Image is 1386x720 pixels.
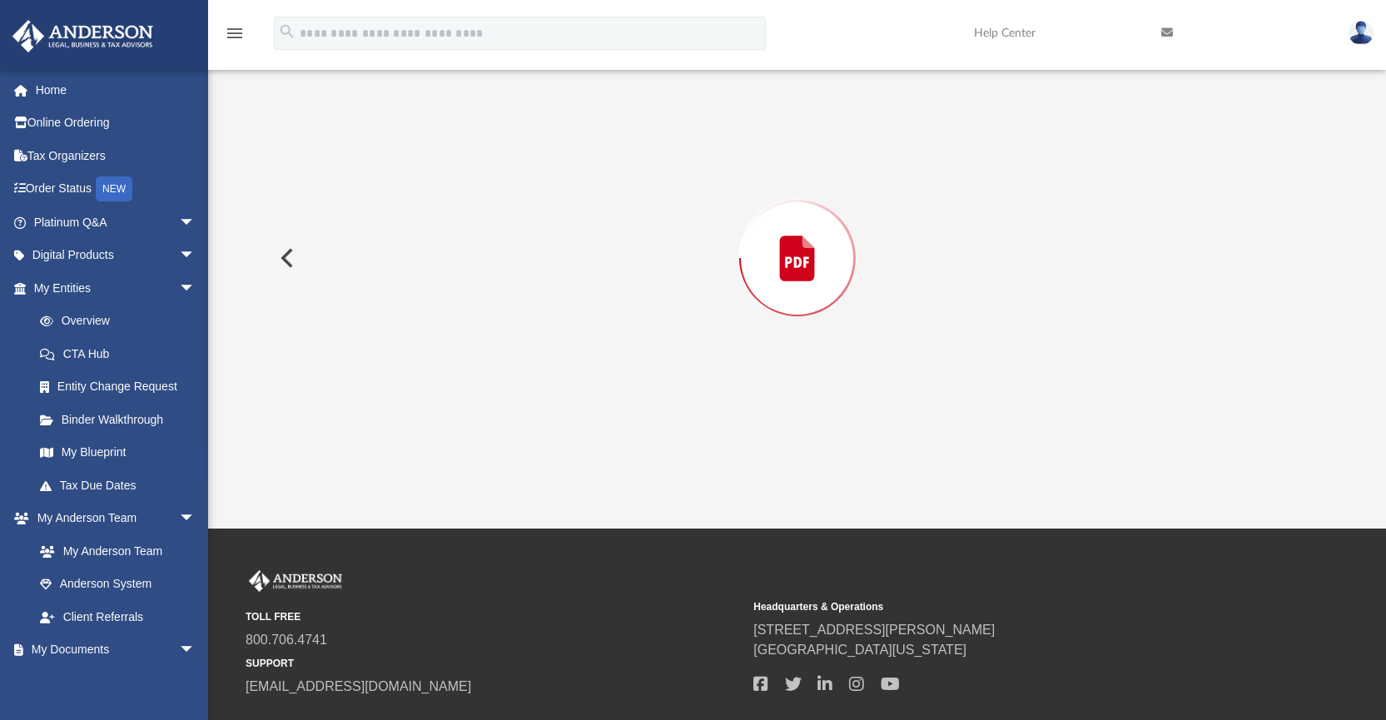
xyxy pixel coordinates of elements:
[12,239,221,272] a: Digital Productsarrow_drop_down
[12,502,212,535] a: My Anderson Teamarrow_drop_down
[12,172,221,206] a: Order StatusNEW
[23,568,212,601] a: Anderson System
[179,633,212,668] span: arrow_drop_down
[23,534,204,568] a: My Anderson Team
[753,623,995,637] a: [STREET_ADDRESS][PERSON_NAME]
[225,32,245,43] a: menu
[23,370,221,404] a: Entity Change Request
[12,73,221,107] a: Home
[278,22,296,41] i: search
[23,600,212,633] a: Client Referrals
[246,656,742,671] small: SUPPORT
[23,403,221,436] a: Binder Walkthrough
[179,239,212,273] span: arrow_drop_down
[12,206,221,239] a: Platinum Q&Aarrow_drop_down
[246,609,742,624] small: TOLL FREE
[12,139,221,172] a: Tax Organizers
[1349,21,1374,45] img: User Pic
[12,633,212,667] a: My Documentsarrow_drop_down
[12,271,221,305] a: My Entitiesarrow_drop_down
[246,570,345,592] img: Anderson Advisors Platinum Portal
[246,633,327,647] a: 800.706.4741
[753,599,1249,614] small: Headquarters & Operations
[7,20,158,52] img: Anderson Advisors Platinum Portal
[246,679,471,693] a: [EMAIL_ADDRESS][DOMAIN_NAME]
[23,436,212,469] a: My Blueprint
[753,643,966,657] a: [GEOGRAPHIC_DATA][US_STATE]
[179,206,212,240] span: arrow_drop_down
[179,271,212,305] span: arrow_drop_down
[12,107,221,140] a: Online Ordering
[23,337,221,370] a: CTA Hub
[225,23,245,43] i: menu
[96,176,132,201] div: NEW
[267,235,304,281] button: Previous File
[179,502,212,536] span: arrow_drop_down
[23,469,221,502] a: Tax Due Dates
[23,305,221,338] a: Overview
